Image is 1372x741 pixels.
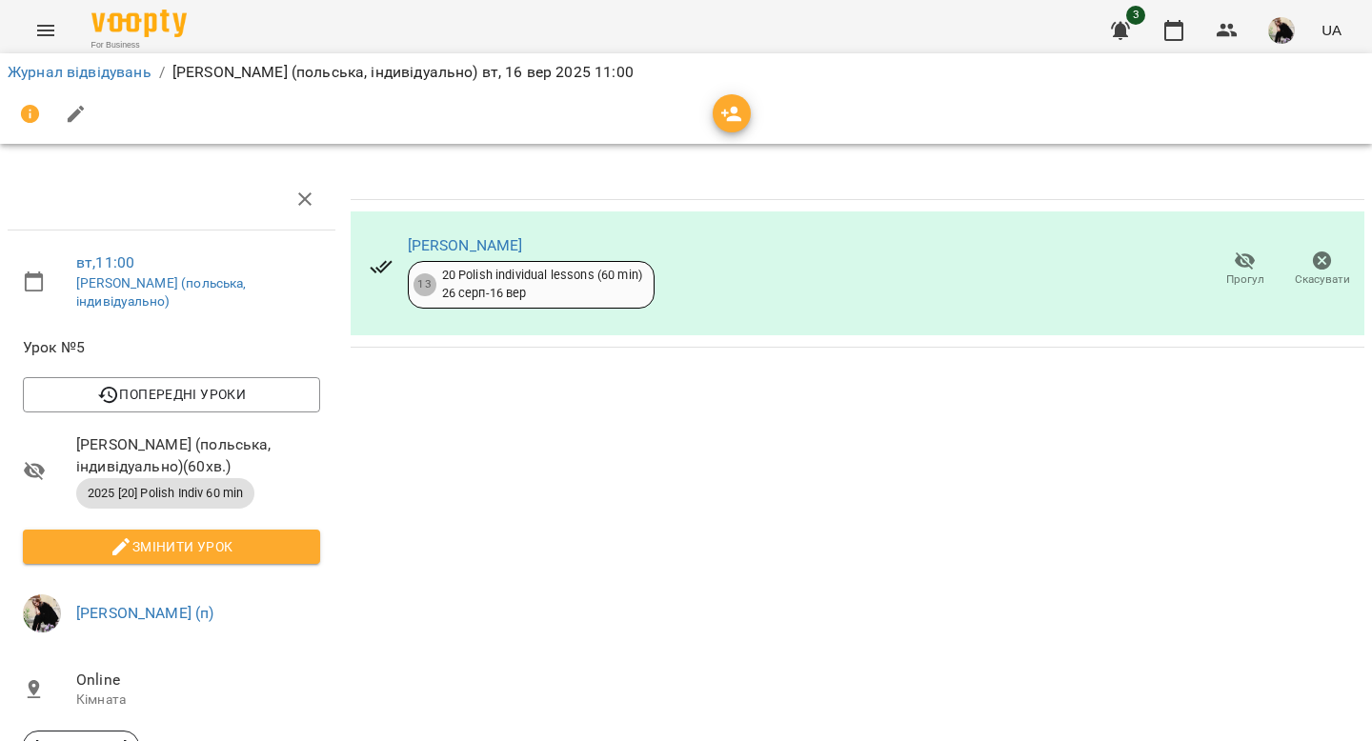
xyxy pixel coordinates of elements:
span: 2025 [20] Polish Indiv 60 min [76,485,254,502]
li: / [159,61,165,84]
span: Урок №5 [23,336,320,359]
button: Menu [23,8,69,53]
nav: breadcrumb [8,61,1364,84]
span: Online [76,669,320,691]
a: [PERSON_NAME] (п) [76,604,214,622]
a: вт , 11:00 [76,253,134,271]
span: [PERSON_NAME] (польська, індивідуально) ( 60 хв. ) [76,433,320,478]
img: 0c6ed0329b7ca94bd5cec2515854a76a.JPG [1268,17,1295,44]
span: Скасувати [1295,271,1350,288]
a: [PERSON_NAME] (польська, індивідуально) [76,275,247,310]
span: Прогул [1226,271,1264,288]
a: [PERSON_NAME] [408,236,523,254]
span: UA [1322,20,1342,40]
img: Voopty Logo [91,10,187,37]
div: 13 [414,273,436,296]
img: 0c6ed0329b7ca94bd5cec2515854a76a.JPG [23,594,61,632]
span: For Business [91,39,187,51]
span: 3 [1126,6,1145,25]
span: Змінити урок [38,535,305,558]
a: Журнал відвідувань [8,63,151,81]
button: Змінити урок [23,530,320,564]
div: 20 Polish individual lessons (60 min) 26 серп - 16 вер [442,267,642,302]
button: Скасувати [1283,243,1361,296]
p: [PERSON_NAME] (польська, індивідуально) вт, 16 вер 2025 11:00 [172,61,634,84]
span: Попередні уроки [38,383,305,406]
p: Кімната [76,691,320,710]
button: UA [1314,12,1349,48]
button: Попередні уроки [23,377,320,411]
button: Прогул [1206,243,1283,296]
